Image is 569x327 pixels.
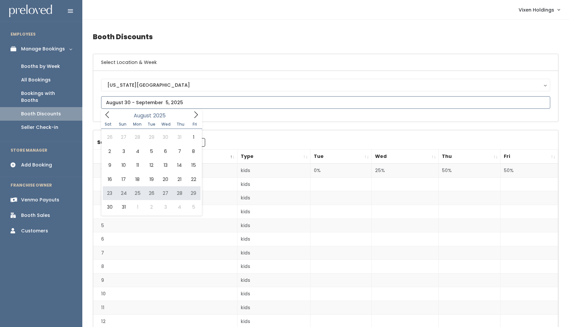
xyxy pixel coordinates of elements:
[93,205,237,219] td: 4
[93,28,558,46] h4: Booth Discounts
[103,130,117,144] span: July 26, 2025
[97,138,205,147] label: Search:
[21,162,52,168] div: Add Booking
[93,191,237,205] td: 3
[237,150,311,164] th: Type: activate to sort column ascending
[237,260,311,274] td: kids
[237,205,311,219] td: kids
[107,81,544,89] div: [US_STATE][GEOGRAPHIC_DATA]
[103,200,117,214] span: August 30, 2025
[173,122,188,126] span: Thu
[237,163,311,177] td: kids
[130,122,145,126] span: Mon
[519,6,554,14] span: Vixen Holdings
[310,163,371,177] td: 0%
[186,172,200,186] span: August 22, 2025
[173,186,186,200] span: August 28, 2025
[131,186,145,200] span: August 25, 2025
[21,45,65,52] div: Manage Bookings
[237,191,311,205] td: kids
[237,301,311,315] td: kids
[186,144,200,158] span: August 8, 2025
[173,130,186,144] span: July 31, 2025
[131,130,145,144] span: July 28, 2025
[93,54,558,71] h6: Select Location & Week
[21,63,60,70] div: Booths by Week
[186,130,200,144] span: August 1, 2025
[93,232,237,246] td: 6
[186,158,200,172] span: August 15, 2025
[173,200,186,214] span: September 4, 2025
[117,144,130,158] span: August 3, 2025
[145,186,158,200] span: August 26, 2025
[159,122,173,126] span: Wed
[21,212,50,219] div: Booth Sales
[116,122,130,126] span: Sun
[21,124,58,131] div: Seller Check-in
[188,122,202,126] span: Fri
[103,158,117,172] span: August 9, 2025
[145,130,158,144] span: July 29, 2025
[371,163,439,177] td: 25%
[173,144,186,158] span: August 7, 2025
[173,172,186,186] span: August 21, 2025
[159,158,173,172] span: August 13, 2025
[371,150,439,164] th: Wed: activate to sort column ascending
[237,287,311,301] td: kids
[159,186,173,200] span: August 27, 2025
[159,172,173,186] span: August 20, 2025
[237,273,311,287] td: kids
[131,172,145,186] span: August 18, 2025
[145,158,158,172] span: August 12, 2025
[144,122,159,126] span: Tue
[173,158,186,172] span: August 14, 2025
[93,219,237,232] td: 5
[145,200,158,214] span: September 2, 2025
[134,113,151,118] span: August
[93,273,237,287] td: 9
[93,150,237,164] th: Booth Number: activate to sort column descending
[101,96,550,109] input: August 30 - September 5, 2025
[93,260,237,274] td: 8
[145,172,158,186] span: August 19, 2025
[103,144,117,158] span: August 2, 2025
[101,79,550,91] button: [US_STATE][GEOGRAPHIC_DATA]
[21,227,48,234] div: Customers
[93,177,237,191] td: 2
[145,144,158,158] span: August 5, 2025
[151,111,171,120] input: Year
[103,186,117,200] span: August 23, 2025
[237,219,311,232] td: kids
[237,177,311,191] td: kids
[93,246,237,260] td: 7
[117,130,130,144] span: July 27, 2025
[439,150,501,164] th: Thu: activate to sort column ascending
[21,110,61,117] div: Booth Discounts
[93,287,237,301] td: 10
[21,76,51,83] div: All Bookings
[101,122,116,126] span: Sat
[131,200,145,214] span: September 1, 2025
[237,232,311,246] td: kids
[512,3,566,17] a: Vixen Holdings
[131,158,145,172] span: August 11, 2025
[21,196,59,203] div: Venmo Payouts
[501,150,558,164] th: Fri: activate to sort column ascending
[103,172,117,186] span: August 16, 2025
[186,186,200,200] span: August 29, 2025
[93,301,237,315] td: 11
[21,90,72,104] div: Bookings with Booths
[159,200,173,214] span: September 3, 2025
[9,5,52,17] img: preloved logo
[159,144,173,158] span: August 6, 2025
[237,246,311,260] td: kids
[117,200,130,214] span: August 31, 2025
[117,172,130,186] span: August 17, 2025
[186,200,200,214] span: September 5, 2025
[93,163,237,177] td: 1
[439,163,501,177] td: 50%
[117,158,130,172] span: August 10, 2025
[117,186,130,200] span: August 24, 2025
[159,130,173,144] span: July 30, 2025
[131,144,145,158] span: August 4, 2025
